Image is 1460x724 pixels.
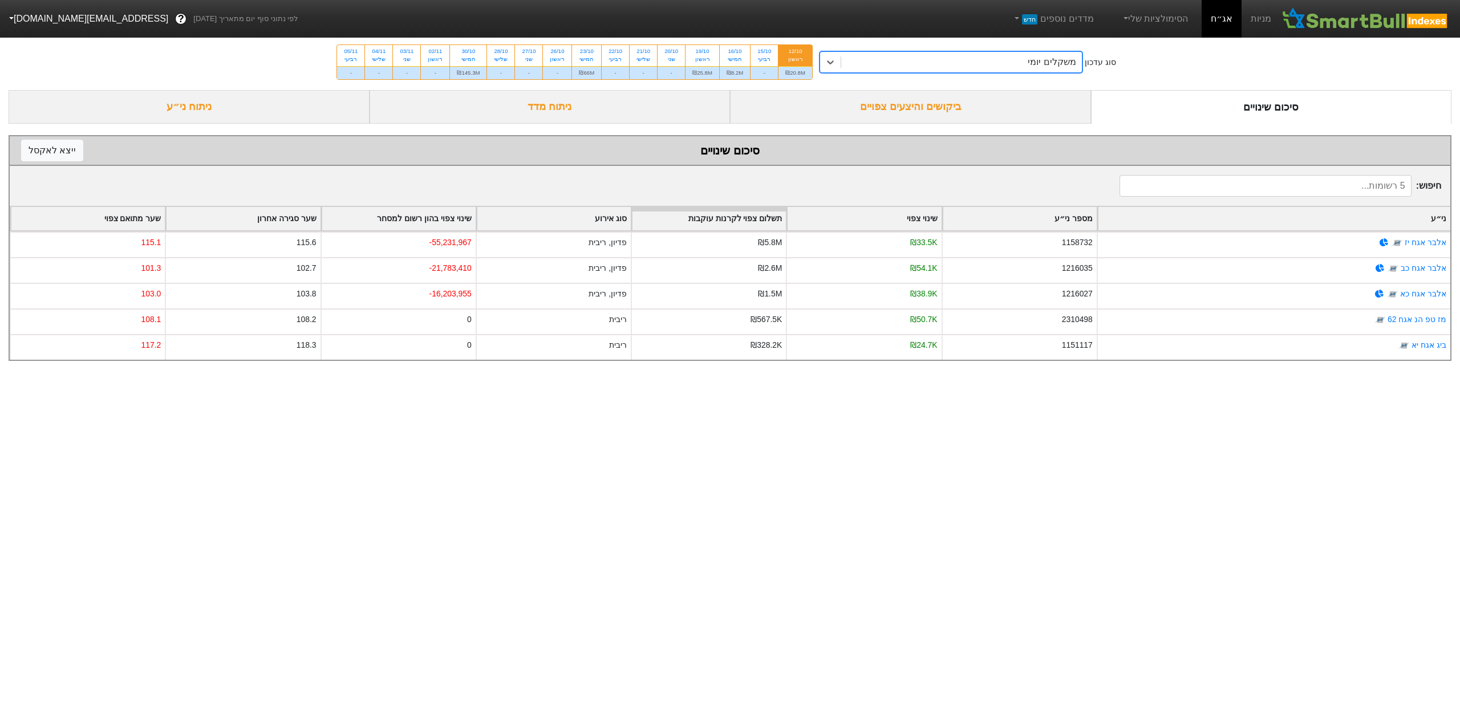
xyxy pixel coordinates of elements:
[910,237,937,249] div: ₪33.5K
[477,207,631,230] div: Toggle SortBy
[494,55,508,63] div: שלישי
[166,207,320,230] div: Toggle SortBy
[297,288,317,300] div: 103.8
[344,47,358,55] div: 05/11
[543,66,571,79] div: -
[370,90,731,124] div: ניתוח מדד
[602,66,629,79] div: -
[141,339,161,351] div: 117.2
[589,262,627,274] div: פדיון, ריבית
[1280,7,1451,30] img: SmartBull
[636,55,650,63] div: שלישי
[910,262,937,274] div: ₪54.1K
[589,237,627,249] div: פדיון, ריבית
[400,47,413,55] div: 03/11
[457,55,480,63] div: חמישי
[727,47,743,55] div: 16/10
[429,237,472,249] div: -55,231,967
[1412,340,1446,349] a: ביג אגח יא
[522,55,536,63] div: שני
[297,339,317,351] div: 118.3
[550,55,565,63] div: ראשון
[630,66,657,79] div: -
[910,288,937,300] div: ₪38.9K
[1392,237,1403,249] img: tase link
[178,11,184,27] span: ?
[1062,262,1093,274] div: 1216035
[372,55,386,63] div: שלישי
[1062,339,1093,351] div: 1151117
[1401,263,1446,272] a: אלבר אגח כב
[910,314,937,326] div: ₪50.7K
[1398,340,1410,351] img: tase link
[337,66,364,79] div: -
[730,90,1091,124] div: ביקושים והיצעים צפויים
[297,237,317,249] div: 115.6
[400,55,413,63] div: שני
[686,66,719,79] div: ₪25.8M
[372,47,386,55] div: 04/11
[658,66,685,79] div: -
[21,140,83,161] button: ייצא לאקסל
[758,237,782,249] div: ₪5.8M
[141,288,161,300] div: 103.0
[1028,55,1076,69] div: משקלים יומי
[1098,207,1450,230] div: Toggle SortBy
[393,66,420,79] div: -
[632,207,786,230] div: Toggle SortBy
[609,339,627,351] div: ריבית
[1091,90,1452,124] div: סיכום שינויים
[609,55,622,63] div: רביעי
[1388,263,1399,274] img: tase link
[297,262,317,274] div: 102.7
[9,90,370,124] div: ניתוח ני״ע
[1405,238,1446,247] a: אלבר אגח יז
[572,66,601,79] div: ₪66M
[141,314,161,326] div: 108.1
[515,66,542,79] div: -
[1374,314,1386,326] img: tase link
[943,207,1097,230] div: Toggle SortBy
[785,47,805,55] div: 12/10
[141,262,161,274] div: 101.3
[1388,315,1446,324] a: מז טפ הנ אגח 62
[758,262,782,274] div: ₪2.6M
[751,314,782,326] div: ₪567.5K
[1062,288,1093,300] div: 1216027
[609,47,622,55] div: 22/10
[550,47,565,55] div: 26/10
[720,66,750,79] div: ₪8.2M
[487,66,514,79] div: -
[1120,175,1441,197] span: חיפוש :
[1120,175,1412,197] input: 5 רשומות...
[467,339,472,351] div: 0
[494,47,508,55] div: 28/10
[1022,14,1037,25] span: חדש
[21,142,1439,159] div: סיכום שינויים
[910,339,937,351] div: ₪24.7K
[787,207,941,230] div: Toggle SortBy
[1400,289,1446,298] a: אלבר אגח כא
[1387,288,1398,300] img: tase link
[757,47,771,55] div: 15/10
[457,47,480,55] div: 30/10
[692,55,712,63] div: ראשון
[141,237,161,249] div: 115.1
[344,55,358,63] div: רביעי
[1062,237,1093,249] div: 1158732
[589,288,627,300] div: פדיון, ריבית
[636,47,650,55] div: 21/10
[11,207,165,230] div: Toggle SortBy
[467,314,472,326] div: 0
[429,288,472,300] div: -16,203,955
[785,55,805,63] div: ראשון
[522,47,536,55] div: 27/10
[322,207,476,230] div: Toggle SortBy
[1008,7,1098,30] a: מדדים נוספיםחדש
[757,55,771,63] div: רביעי
[297,314,317,326] div: 108.2
[664,55,678,63] div: שני
[579,55,594,63] div: חמישי
[727,55,743,63] div: חמישי
[664,47,678,55] div: 20/10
